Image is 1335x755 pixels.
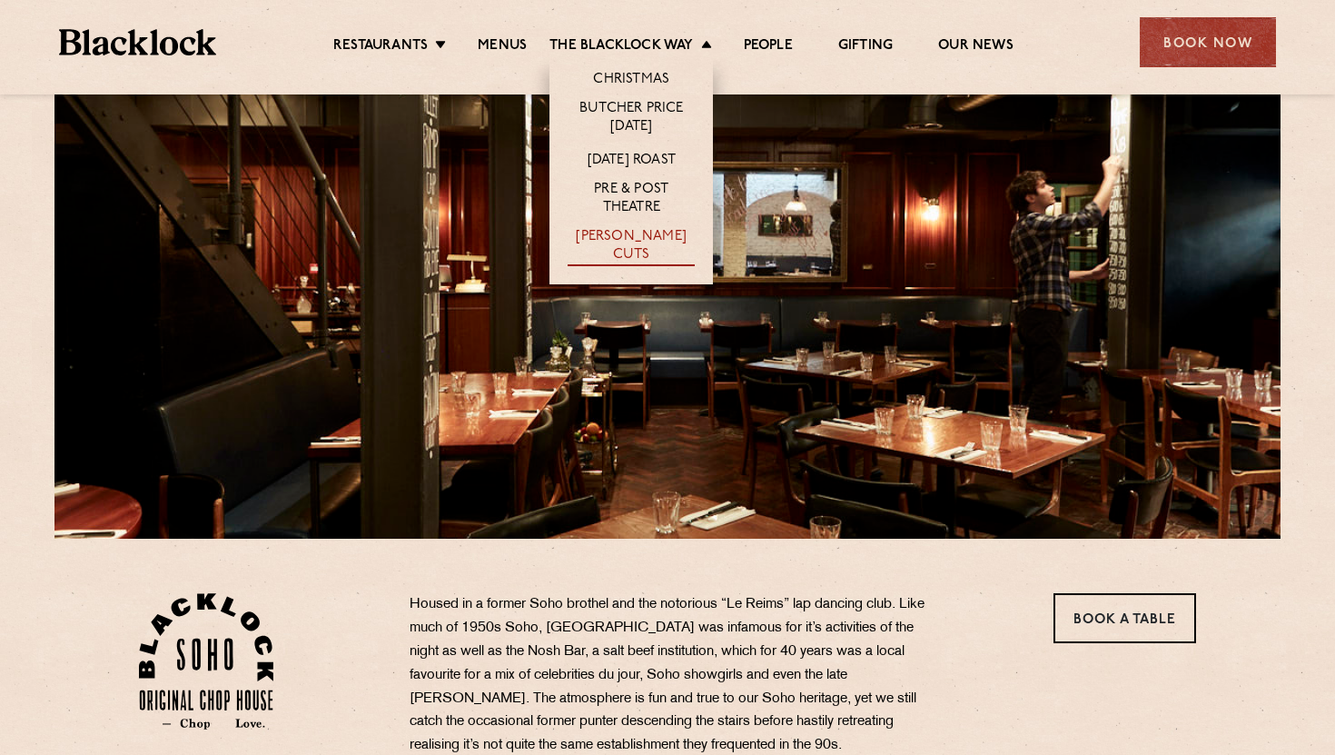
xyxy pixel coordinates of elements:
[593,71,669,91] a: Christmas
[838,37,893,57] a: Gifting
[938,37,1014,57] a: Our News
[1053,593,1196,643] a: Book a Table
[549,37,693,57] a: The Blacklock Way
[1140,17,1276,67] div: Book Now
[744,37,793,57] a: People
[568,181,695,219] a: Pre & Post Theatre
[568,100,695,138] a: Butcher Price [DATE]
[139,593,274,730] img: Soho-stamp-default.svg
[59,29,216,55] img: BL_Textured_Logo-footer-cropped.svg
[588,152,676,172] a: [DATE] Roast
[568,228,695,266] a: [PERSON_NAME] Cuts
[333,37,428,57] a: Restaurants
[478,37,527,57] a: Menus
